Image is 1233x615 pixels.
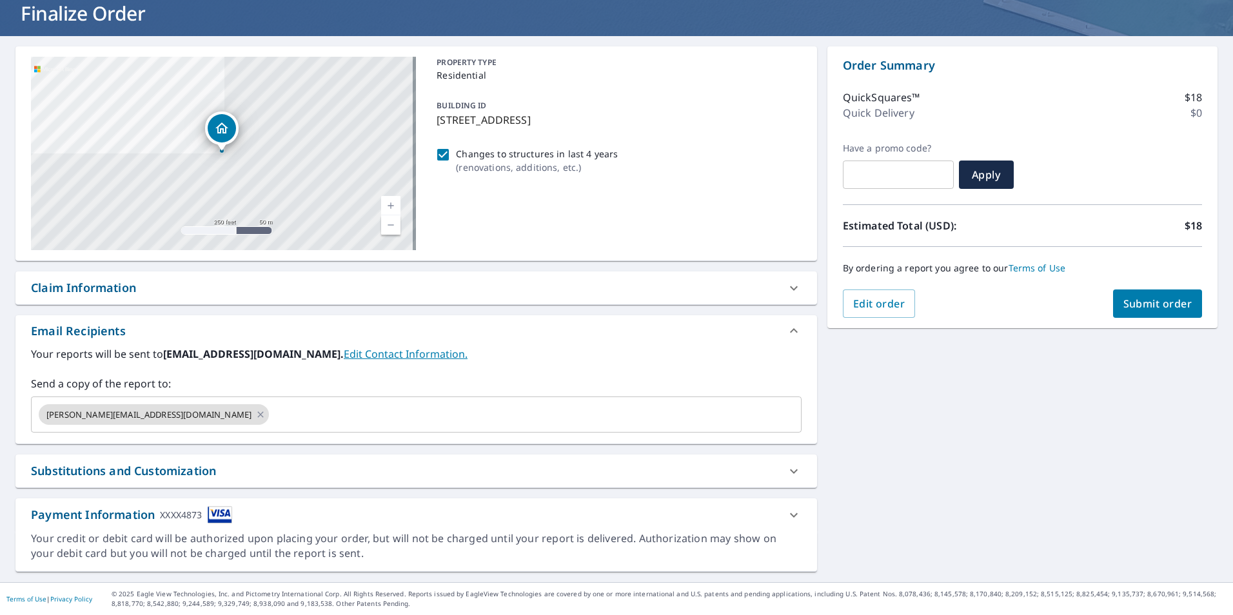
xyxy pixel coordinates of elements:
[15,454,817,487] div: Substitutions and Customization
[843,142,954,154] label: Have a promo code?
[31,531,802,561] div: Your credit or debit card will be authorized upon placing your order, but will not be charged unt...
[39,409,259,421] span: [PERSON_NAME][EMAIL_ADDRESS][DOMAIN_NAME]
[1185,218,1202,233] p: $18
[843,218,1023,233] p: Estimated Total (USD):
[31,346,802,362] label: Your reports will be sent to
[1123,297,1192,311] span: Submit order
[31,322,126,340] div: Email Recipients
[15,271,817,304] div: Claim Information
[205,112,239,151] div: Dropped pin, building 1, Residential property, 889 N Harvest Ln Midway, UT 84049
[50,594,92,603] a: Privacy Policy
[456,147,618,161] p: Changes to structures in last 4 years
[1009,262,1066,274] a: Terms of Use
[456,161,618,174] p: ( renovations, additions, etc. )
[843,289,916,318] button: Edit order
[437,68,796,82] p: Residential
[959,161,1014,189] button: Apply
[163,347,344,361] b: [EMAIL_ADDRESS][DOMAIN_NAME].
[1190,105,1202,121] p: $0
[208,506,232,523] img: cardImage
[437,112,796,128] p: [STREET_ADDRESS]
[437,57,796,68] p: PROPERTY TYPE
[437,100,486,111] p: BUILDING ID
[31,462,216,480] div: Substitutions and Customization
[853,297,905,311] span: Edit order
[15,498,817,531] div: Payment InformationXXXX4873cardImage
[15,315,817,346] div: Email Recipients
[381,196,400,215] a: Current Level 17, Zoom In
[843,262,1202,274] p: By ordering a report you agree to our
[31,506,232,523] div: Payment Information
[344,347,468,361] a: EditContactInfo
[6,594,46,603] a: Terms of Use
[112,589,1227,609] p: © 2025 Eagle View Technologies, Inc. and Pictometry International Corp. All Rights Reserved. Repo...
[1185,90,1202,105] p: $18
[843,57,1202,74] p: Order Summary
[843,105,914,121] p: Quick Delivery
[31,279,136,297] div: Claim Information
[6,595,92,603] p: |
[843,90,920,105] p: QuickSquares™
[160,506,202,523] div: XXXX4873
[39,404,269,425] div: [PERSON_NAME][EMAIL_ADDRESS][DOMAIN_NAME]
[1113,289,1203,318] button: Submit order
[381,215,400,235] a: Current Level 17, Zoom Out
[969,168,1003,182] span: Apply
[31,376,802,391] label: Send a copy of the report to:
